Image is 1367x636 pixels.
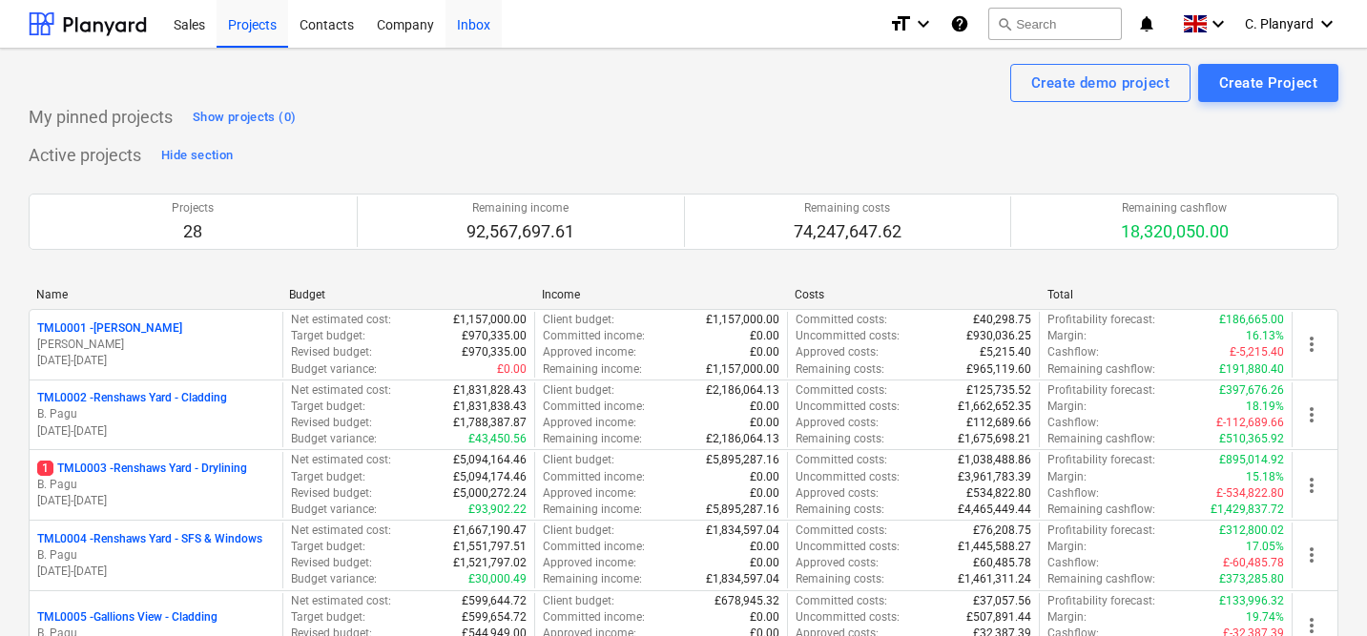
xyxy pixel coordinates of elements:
p: £125,735.52 [966,382,1031,399]
p: £-112,689.66 [1216,415,1284,431]
p: £112,689.66 [966,415,1031,431]
p: Committed costs : [796,523,887,539]
p: Approved costs : [796,485,879,502]
p: 92,567,697.61 [466,220,574,243]
p: £507,891.44 [966,609,1031,626]
p: £1,038,488.86 [958,452,1031,468]
p: Target budget : [291,399,365,415]
p: £373,285.80 [1219,571,1284,587]
div: Total [1047,288,1285,301]
i: keyboard_arrow_down [1315,12,1338,35]
p: TML0004 - Renshaws Yard - SFS & Windows [37,531,262,547]
p: £93,902.22 [468,502,527,518]
p: £0.00 [750,328,779,344]
p: £186,665.00 [1219,312,1284,328]
p: Margin : [1047,609,1087,626]
iframe: Chat Widget [1272,544,1367,636]
span: search [997,16,1012,31]
p: Committed income : [543,328,645,344]
p: Remaining income : [543,571,642,587]
p: Committed costs : [796,312,887,328]
p: Committed costs : [796,382,887,399]
p: £5,215.40 [980,344,1031,360]
button: Search [988,8,1122,40]
p: Budget variance : [291,361,377,378]
p: Revised budget : [291,344,372,360]
p: 18.19% [1246,399,1284,415]
button: Hide section [156,140,238,171]
i: keyboard_arrow_down [1207,12,1230,35]
p: £1,445,588.27 [958,539,1031,555]
p: Revised budget : [291,555,372,571]
span: more_vert [1300,333,1323,356]
p: 18,320,050.00 [1121,220,1229,243]
p: B. Pagu [37,406,275,422]
p: £1,551,797.51 [453,539,527,555]
p: Net estimated cost : [291,523,391,539]
div: Income [542,288,779,301]
p: £5,895,287.16 [706,502,779,518]
p: TML0001 - [PERSON_NAME] [37,320,182,337]
p: Client budget : [543,593,614,609]
p: £1,675,698.21 [958,431,1031,447]
p: Profitability forecast : [1047,312,1155,328]
div: Name [36,288,274,301]
p: Remaining costs : [796,361,884,378]
i: format_size [889,12,912,35]
p: Profitability forecast : [1047,523,1155,539]
p: Projects [172,200,214,216]
span: more_vert [1300,474,1323,497]
p: £1,834,597.04 [706,523,779,539]
p: Approved income : [543,415,636,431]
p: Committed costs : [796,452,887,468]
p: £2,186,064.13 [706,431,779,447]
p: 16.13% [1246,328,1284,344]
p: Target budget : [291,539,365,555]
p: Remaining costs [794,200,901,216]
p: £930,036.25 [966,328,1031,344]
p: Cashflow : [1047,485,1099,502]
p: £0.00 [750,469,779,485]
p: £191,880.40 [1219,361,1284,378]
p: Remaining income : [543,431,642,447]
p: Remaining cashflow [1121,200,1229,216]
p: £0.00 [750,555,779,571]
p: £1,667,190.47 [453,523,527,539]
p: £0.00 [750,485,779,502]
p: £-534,822.80 [1216,485,1284,502]
p: £1,429,837.72 [1211,502,1284,518]
span: C. Planyard [1245,16,1314,31]
p: £1,157,000.00 [453,312,527,328]
p: £5,895,287.16 [706,452,779,468]
p: TML0005 - Gallions View - Cladding [37,609,217,626]
p: Profitability forecast : [1047,452,1155,468]
p: 28 [172,220,214,243]
p: £965,119.60 [966,361,1031,378]
p: £133,996.32 [1219,593,1284,609]
p: Target budget : [291,469,365,485]
p: Net estimated cost : [291,382,391,399]
p: 17.05% [1246,539,1284,555]
i: Knowledge base [950,12,969,35]
p: Approved costs : [796,344,879,360]
i: notifications [1137,12,1156,35]
p: Budget variance : [291,502,377,518]
p: £397,676.26 [1219,382,1284,399]
p: Remaining cashflow : [1047,571,1155,587]
p: £5,094,164.46 [453,452,527,468]
span: more_vert [1300,403,1323,426]
p: £1,461,311.24 [958,571,1031,587]
p: £1,157,000.00 [706,312,779,328]
p: £312,800.02 [1219,523,1284,539]
p: £43,450.56 [468,431,527,447]
p: £0.00 [497,361,527,378]
p: Remaining income : [543,361,642,378]
p: [DATE] - [DATE] [37,423,275,440]
p: Uncommitted costs : [796,609,900,626]
p: 15.18% [1246,469,1284,485]
p: Cashflow : [1047,344,1099,360]
p: £534,822.80 [966,485,1031,502]
p: [DATE] - [DATE] [37,493,275,509]
p: £599,654.72 [462,609,527,626]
